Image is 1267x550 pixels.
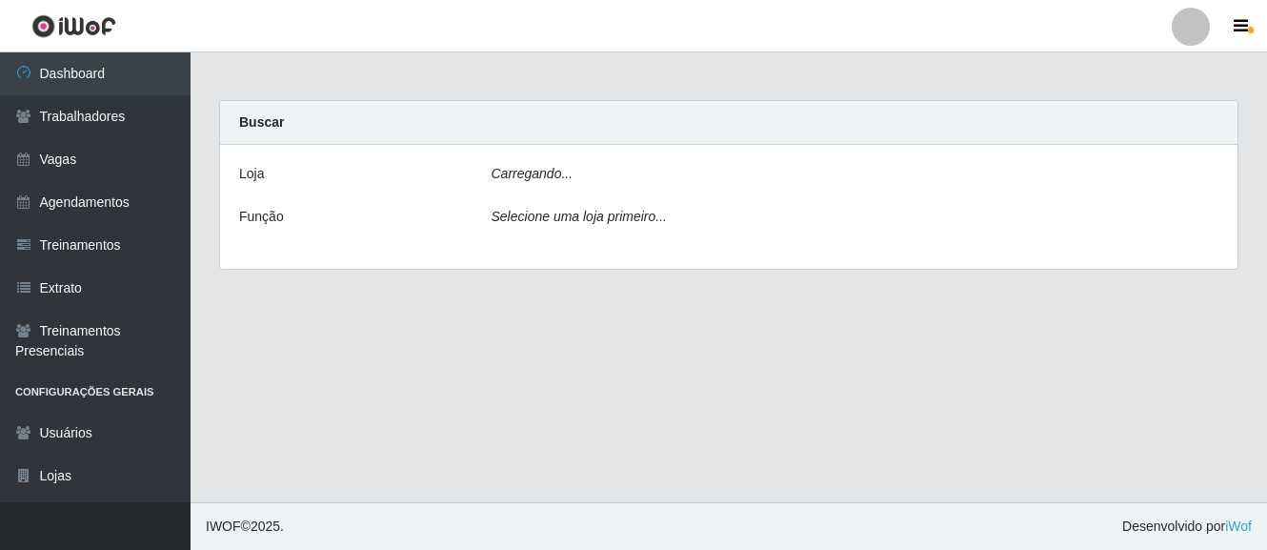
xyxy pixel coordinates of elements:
label: Loja [239,164,264,184]
strong: Buscar [239,114,284,130]
span: © 2025 . [206,517,284,537]
img: CoreUI Logo [31,14,116,38]
span: IWOF [206,519,241,534]
label: Função [239,207,284,227]
i: Selecione uma loja primeiro... [492,209,667,224]
i: Carregando... [492,166,573,181]
span: Desenvolvido por [1122,517,1252,537]
a: iWof [1225,519,1252,534]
